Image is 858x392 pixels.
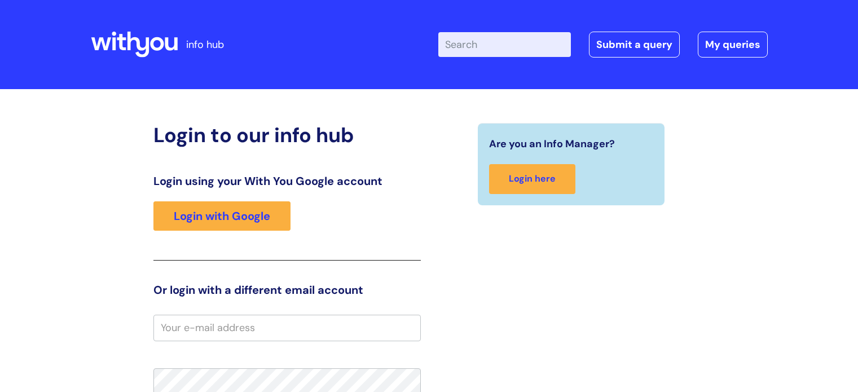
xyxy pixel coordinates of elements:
[698,32,768,58] a: My queries
[489,135,615,153] span: Are you an Info Manager?
[489,164,575,194] a: Login here
[186,36,224,54] p: info hub
[153,201,291,231] a: Login with Google
[153,315,421,341] input: Your e-mail address
[153,283,421,297] h3: Or login with a different email account
[438,32,571,57] input: Search
[153,123,421,147] h2: Login to our info hub
[153,174,421,188] h3: Login using your With You Google account
[589,32,680,58] a: Submit a query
